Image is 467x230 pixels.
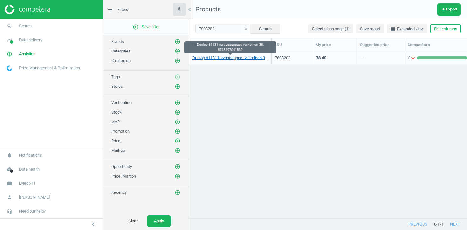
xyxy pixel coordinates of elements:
[111,138,120,143] span: Price
[3,191,16,203] i: person
[111,39,124,44] span: Brands
[390,26,396,31] i: horizontal_split
[3,149,16,161] i: notifications
[360,26,380,32] span: Save report
[175,100,180,106] i: add_circle_outline
[175,173,180,179] i: add_circle_outline
[106,6,114,13] i: filter_list
[103,21,189,33] button: add_circle_outlineSave filter
[189,51,467,218] div: grid
[19,51,36,57] span: Analytics
[19,208,46,214] span: Need our help?
[111,129,130,134] span: Promotion
[111,84,123,89] span: Stores
[250,24,280,33] button: Search
[312,26,350,32] span: Select all on page (1)
[430,24,461,33] button: Edit columns
[19,194,50,200] span: [PERSON_NAME]
[440,221,443,227] span: / 1
[443,219,467,230] button: next
[316,55,326,61] div: 73.40
[111,119,120,124] span: MAP
[7,65,12,71] img: wGWNvw8QSZomAAAAABJRU5ErkJggg==
[434,221,440,227] span: 0 - 1
[111,174,136,178] span: Price Position
[3,48,16,60] i: pie_chart_outlined
[361,55,364,63] div: —
[174,100,181,106] button: add_circle_outline
[133,24,159,30] span: Save filter
[111,58,131,63] span: Created on
[175,48,180,54] i: add_circle_outline
[308,24,353,33] button: Select all on page (1)
[111,49,131,53] span: Categories
[175,74,180,80] i: add_circle_outline
[3,205,16,217] i: headset_mic
[184,41,276,53] div: Dunlop 61131 turvasaappaat valkoinen 38, 8713197041832
[19,166,40,172] span: Data health
[111,74,120,79] span: Tags
[186,6,193,13] i: chevron_left
[387,24,427,33] button: horizontal_splitExpanded view
[90,220,97,228] i: chevron_left
[437,3,461,16] button: get_appExport
[174,128,181,135] button: add_circle_outline
[315,42,355,48] div: My price
[175,138,180,144] i: add_circle_outline
[174,173,181,179] button: add_circle_outline
[174,109,181,115] button: add_circle_outline
[175,190,180,195] i: add_circle_outline
[19,65,80,71] span: Price Management & Optimization
[85,220,101,228] button: chevron_left
[174,58,181,64] button: add_circle_outline
[274,42,310,48] div: SKU
[441,7,446,12] i: get_app
[175,164,180,170] i: add_circle_outline
[175,119,180,125] i: add_circle_outline
[174,119,181,125] button: add_circle_outline
[195,5,221,13] span: Products
[19,180,35,186] span: Lyreco FI
[174,164,181,170] button: add_circle_outline
[3,177,16,189] i: work
[175,84,180,89] i: add_circle_outline
[174,147,181,154] button: add_circle_outline
[174,74,181,80] button: add_circle_outline
[244,26,248,31] i: clear
[356,24,384,33] button: Save report
[410,55,416,61] i: arrow_downward
[174,138,181,144] button: add_circle_outline
[175,39,180,45] i: add_circle_outline
[5,5,50,14] img: ajHJNr6hYgQAAAAASUVORK5CYII=
[122,215,144,227] button: Clear
[441,7,457,12] span: Export
[174,38,181,45] button: add_circle_outline
[3,163,16,175] i: cloud_done
[111,100,132,105] span: Verification
[174,83,181,90] button: add_circle_outline
[111,148,125,153] span: Markup
[174,48,181,54] button: add_circle_outline
[195,24,251,33] input: SKU/Title search
[175,58,180,64] i: add_circle_outline
[111,110,122,115] span: Stock
[111,164,132,169] span: Opportunity
[19,152,42,158] span: Notifications
[275,55,309,61] div: 7808202
[241,24,251,33] button: clear
[408,55,417,61] span: 0
[133,24,139,30] i: add_circle_outline
[19,23,32,29] span: Search
[175,109,180,115] i: add_circle_outline
[175,148,180,153] i: add_circle_outline
[174,189,181,196] button: add_circle_outline
[147,215,171,227] button: Apply
[390,26,424,32] span: Expanded view
[19,37,42,43] span: Data delivery
[360,42,402,48] div: Suggested price
[402,219,434,230] button: previous
[3,20,16,32] i: search
[117,7,128,12] span: Filters
[3,34,16,46] i: timeline
[192,55,268,61] a: Dunlop 61131 turvasaappaat valkoinen 38, 8713197041832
